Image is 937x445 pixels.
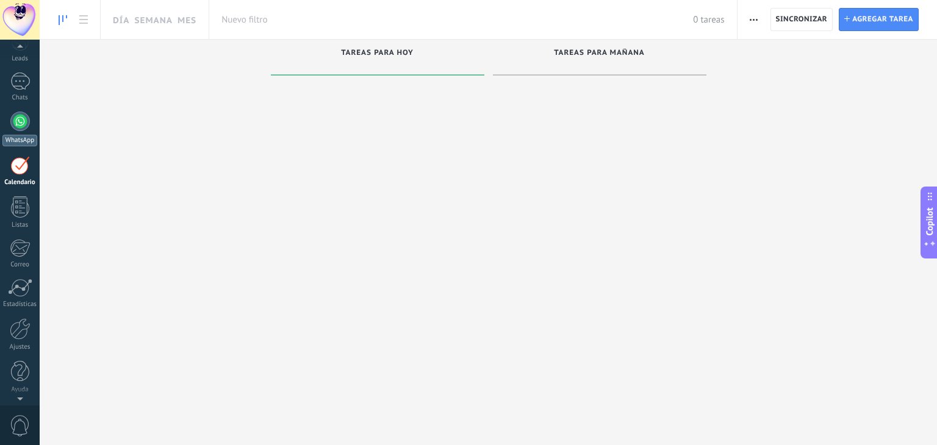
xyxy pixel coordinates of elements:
[745,8,763,31] button: Más
[499,49,700,59] div: Tareas para mañana
[2,221,38,229] div: Listas
[2,55,38,63] div: Leads
[554,49,645,57] span: Tareas para mañana
[2,386,38,394] div: Ayuda
[221,14,693,26] span: Nuevo filtro
[2,261,38,269] div: Correo
[839,8,919,31] button: Agregar tarea
[2,343,38,351] div: Ajustes
[924,208,936,236] span: Copilot
[73,8,94,32] a: To-do list
[693,14,724,26] span: 0 tareas
[341,49,414,57] span: Tareas para hoy
[2,135,37,146] div: WhatsApp
[2,94,38,102] div: Chats
[776,16,828,23] span: Sincronizar
[2,301,38,308] div: Estadísticas
[770,8,833,31] button: Sincronizar
[852,9,913,30] span: Agregar tarea
[52,8,73,32] a: To-do line
[2,179,38,187] div: Calendario
[277,49,478,59] div: Tareas para hoy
